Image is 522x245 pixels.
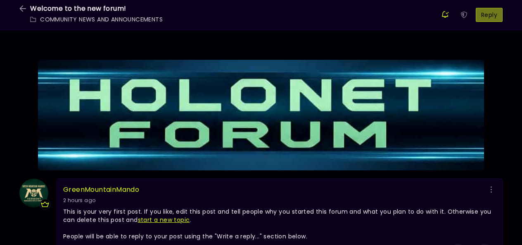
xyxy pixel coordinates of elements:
[30,4,128,14] span: Welcome to the new forum!
[40,15,163,24] a: COMMUNITY NEWS AND ANNOUNCEMENTS
[138,216,190,224] a: start a new topic
[19,179,48,207] img: Messenger_creation_1428404921697366.jpeg
[476,8,503,22] a: Reply
[63,197,95,204] time: Aug 30, 2025 7:51 AM
[63,207,496,240] span: This is your very first post. If you like, edit this post and tell people why you started this fo...
[63,185,139,194] a: GreenMountainMando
